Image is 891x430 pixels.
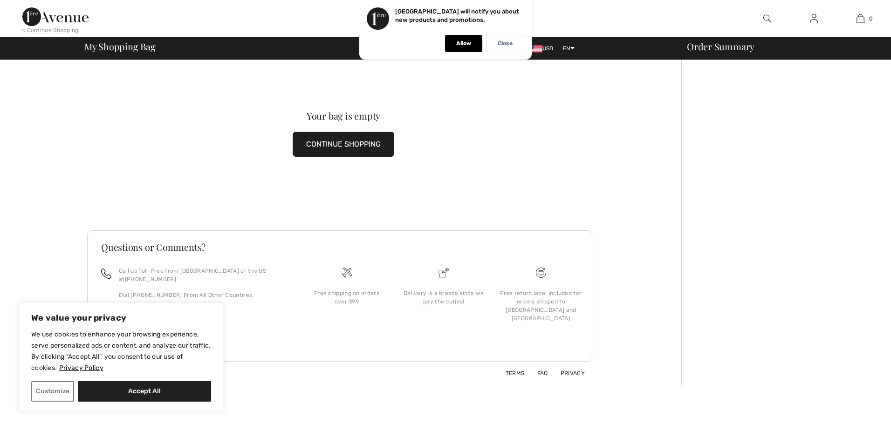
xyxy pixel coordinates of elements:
img: Free shipping on orders over $99 [536,268,546,278]
p: Allow [456,40,471,47]
a: Sign In [802,13,825,25]
button: Accept All [78,381,211,402]
div: Your bag is empty [113,111,574,121]
a: Privacy [549,370,585,376]
img: My Info [810,13,818,24]
div: Order Summary [676,42,885,51]
img: US Dollar [528,45,542,53]
div: < Continue Shopping [22,26,79,34]
div: We value your privacy [19,302,224,411]
img: Free shipping on orders over $99 [342,268,352,278]
span: EN [563,45,575,52]
div: Delivery is a breeze since we pay the duties! [403,289,485,306]
p: [GEOGRAPHIC_DATA] will notify you about new products and promotions. [395,8,519,23]
a: 0 [837,13,883,24]
span: 0 [869,14,873,23]
button: Customize [31,381,74,402]
img: search the website [763,13,771,24]
a: Privacy Policy [59,363,104,372]
p: We value your privacy [31,312,211,323]
img: My Bag [857,13,864,24]
img: call [101,269,111,279]
a: FAQ [526,370,548,376]
span: My Shopping Bag [84,42,156,51]
a: [PHONE_NUMBER] [125,276,176,282]
p: Dial [PHONE_NUMBER] From All Other Countries [119,291,287,299]
h3: Questions or Comments? [101,242,578,252]
div: Free return label included for orders shipped to [GEOGRAPHIC_DATA] and [GEOGRAPHIC_DATA] [500,289,582,322]
button: CONTINUE SHOPPING [293,132,394,157]
p: We use cookies to enhance your browsing experience, serve personalized ads or content, and analyz... [31,329,211,374]
p: Close [498,40,513,47]
span: USD [528,45,557,52]
div: Free shipping on orders over $99 [306,289,388,306]
p: Call us Toll-Free from [GEOGRAPHIC_DATA] or the US at [119,267,287,283]
img: 1ère Avenue [22,7,89,26]
img: Delivery is a breeze since we pay the duties! [439,268,449,278]
a: Terms [494,370,525,376]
